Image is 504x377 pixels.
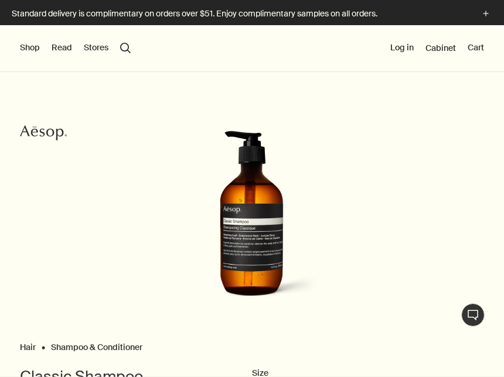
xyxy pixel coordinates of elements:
[20,124,67,142] svg: Aesop
[17,121,70,148] a: Aesop
[468,42,484,54] button: Cart
[12,8,468,20] p: Standard delivery is complimentary on orders over $51. Enjoy complimentary samples on all orders.
[20,42,40,54] button: Shop
[20,25,131,72] nav: primary
[425,43,456,53] a: Cabinet
[52,42,72,54] button: Read
[390,42,414,54] button: Log in
[390,25,484,72] nav: supplementary
[120,43,131,53] button: Open search
[84,42,108,54] button: Stores
[461,303,485,327] button: Live Assistance
[51,342,142,347] a: Shampoo & Conditioner
[20,342,36,347] a: Hair
[12,7,492,20] button: Standard delivery is complimentary on orders over $51. Enjoy complimentary samples on all orders.
[181,131,323,306] img: Classic Shampoo with pump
